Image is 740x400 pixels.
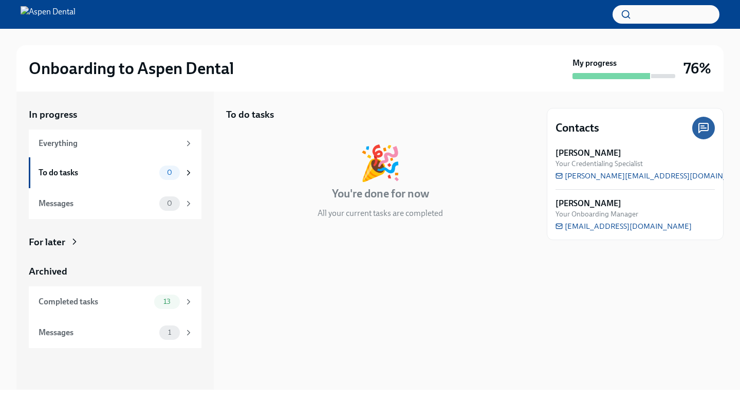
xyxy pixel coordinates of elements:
[39,296,150,307] div: Completed tasks
[29,235,201,249] a: For later
[572,58,617,69] strong: My progress
[39,198,155,209] div: Messages
[157,298,177,305] span: 13
[39,167,155,178] div: To do tasks
[556,148,621,159] strong: [PERSON_NAME]
[332,186,429,202] h4: You're done for now
[39,327,155,338] div: Messages
[29,130,201,157] a: Everything
[29,157,201,188] a: To do tasks0
[29,108,201,121] a: In progress
[29,286,201,317] a: Completed tasks13
[29,188,201,219] a: Messages0
[359,146,401,180] div: 🎉
[29,235,65,249] div: For later
[226,108,274,121] h5: To do tasks
[161,199,178,207] span: 0
[556,159,643,169] span: Your Credentialing Specialist
[29,317,201,348] a: Messages1
[556,221,692,231] a: [EMAIL_ADDRESS][DOMAIN_NAME]
[29,58,234,79] h2: Onboarding to Aspen Dental
[683,59,711,78] h3: 76%
[21,6,76,23] img: Aspen Dental
[556,198,621,209] strong: [PERSON_NAME]
[318,208,443,219] p: All your current tasks are completed
[556,209,638,219] span: Your Onboarding Manager
[161,169,178,176] span: 0
[29,265,201,278] a: Archived
[556,120,599,136] h4: Contacts
[162,329,177,336] span: 1
[39,138,180,149] div: Everything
